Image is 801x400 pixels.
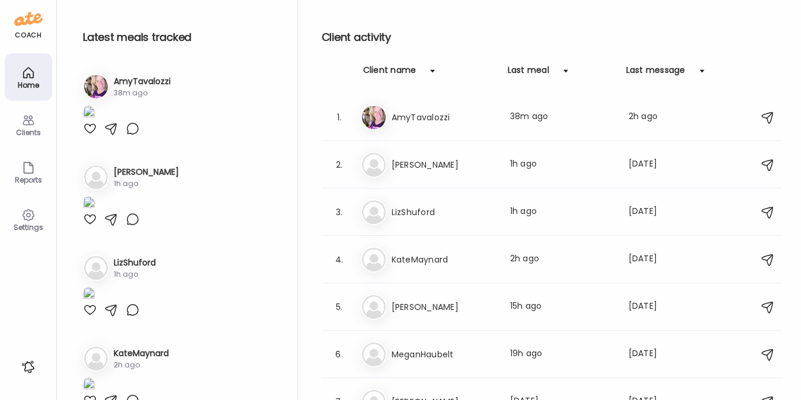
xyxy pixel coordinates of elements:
h3: [PERSON_NAME] [392,300,496,314]
div: 3. [332,205,347,219]
img: bg-avatar-default.svg [84,165,108,189]
div: 2. [332,158,347,172]
div: Home [7,81,50,89]
img: avatars%2FgqR1SDnW9VVi3Upy54wxYxxnK7x1 [362,105,386,129]
div: 1h ago [114,269,156,280]
h2: Client activity [322,28,782,46]
div: [DATE] [629,252,675,267]
img: bg-avatar-default.svg [362,343,386,366]
div: Settings [7,223,50,231]
h3: MeganHaubelt [392,347,496,361]
div: Last meal [508,64,549,83]
img: avatars%2FgqR1SDnW9VVi3Upy54wxYxxnK7x1 [84,75,108,98]
div: 2h ago [510,252,614,267]
img: ate [14,9,43,28]
div: 4. [332,252,347,267]
h3: AmyTavalozzi [114,75,171,88]
h3: LizShuford [392,205,496,219]
div: Clients [7,129,50,136]
div: 38m ago [510,110,614,124]
img: bg-avatar-default.svg [84,256,108,280]
div: 15h ago [510,300,614,314]
div: 1h ago [510,205,614,219]
h3: LizShuford [114,257,156,269]
div: coach [15,30,41,40]
img: bg-avatar-default.svg [84,347,108,370]
img: bg-avatar-default.svg [362,248,386,271]
div: [DATE] [629,205,675,219]
div: 1h ago [114,178,179,189]
div: 38m ago [114,88,171,98]
div: 6. [332,347,347,361]
div: Reports [7,176,50,184]
div: 5. [332,300,347,314]
div: Client name [363,64,416,83]
div: 2h ago [629,110,675,124]
img: bg-avatar-default.svg [362,295,386,319]
img: images%2Fb4ckvHTGZGXnYlnA4XB42lPq5xF2%2FKfMBaZqveGSFVTOO2DiV%2F3DFi1pkOfKyQ2Fe1Ae1t_1080 [83,287,95,303]
img: bg-avatar-default.svg [362,200,386,224]
img: bg-avatar-default.svg [362,153,386,177]
div: 1. [332,110,347,124]
img: images%2FgqR1SDnW9VVi3Upy54wxYxxnK7x1%2FBACEP9vwcoZL1mg0QW36%2FSaUNzaDnOZw1mRznhIDI_1080 [83,105,95,121]
div: [DATE] [629,158,675,172]
img: images%2FCIgFzggg5adwxhZDfsPyIokDCEN2%2FqQhzfR8fgdbwBRTzDNtj%2FXNGUSm4Lv475zRuGHoQG_1080 [83,377,95,393]
h2: Latest meals tracked [83,28,278,46]
div: [DATE] [629,300,675,314]
div: 19h ago [510,347,614,361]
h3: KateMaynard [114,347,169,360]
h3: [PERSON_NAME] [114,166,179,178]
div: [DATE] [629,347,675,361]
div: 2h ago [114,360,169,370]
h3: [PERSON_NAME] [392,158,496,172]
h3: AmyTavalozzi [392,110,496,124]
img: images%2FvESdxLSPwXakoR7xgC1jSWLXQdF2%2FmwxrOcxMIkeSYHa7IhgS%2FSW7k9rtLy62UZowgbQQW_1080 [83,196,95,212]
div: Last message [626,64,685,83]
div: 1h ago [510,158,614,172]
h3: KateMaynard [392,252,496,267]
